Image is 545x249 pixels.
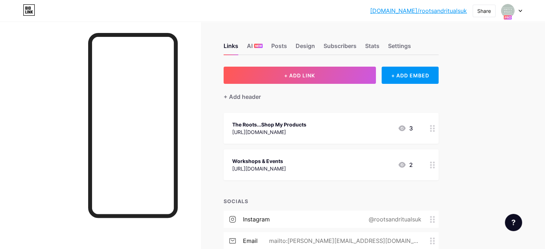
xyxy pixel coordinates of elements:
div: Posts [271,42,287,54]
div: Share [477,7,491,15]
a: [DOMAIN_NAME]/rootsandritualsuk [370,6,467,15]
div: + ADD EMBED [382,67,439,84]
span: NEW [255,44,262,48]
div: Links [224,42,238,54]
div: Workshops & Events [232,157,286,165]
div: Design [296,42,315,54]
div: Stats [365,42,379,54]
div: 2 [398,161,413,169]
div: + Add header [224,92,261,101]
div: email [243,236,258,245]
div: instagram [243,215,270,224]
div: AI [247,42,263,54]
div: The Roots...Shop My Products [232,121,306,128]
div: mailto:[PERSON_NAME][EMAIL_ADDRESS][DOMAIN_NAME] [258,236,430,245]
span: + ADD LINK [284,72,315,78]
div: [URL][DOMAIN_NAME] [232,128,306,136]
img: rootsandritualsuk [501,4,515,18]
button: + ADD LINK [224,67,376,84]
div: 3 [398,124,413,133]
div: @rootsandritualsuk [357,215,430,224]
div: [URL][DOMAIN_NAME] [232,165,286,172]
div: Subscribers [324,42,357,54]
div: Settings [388,42,411,54]
div: SOCIALS [224,197,439,205]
